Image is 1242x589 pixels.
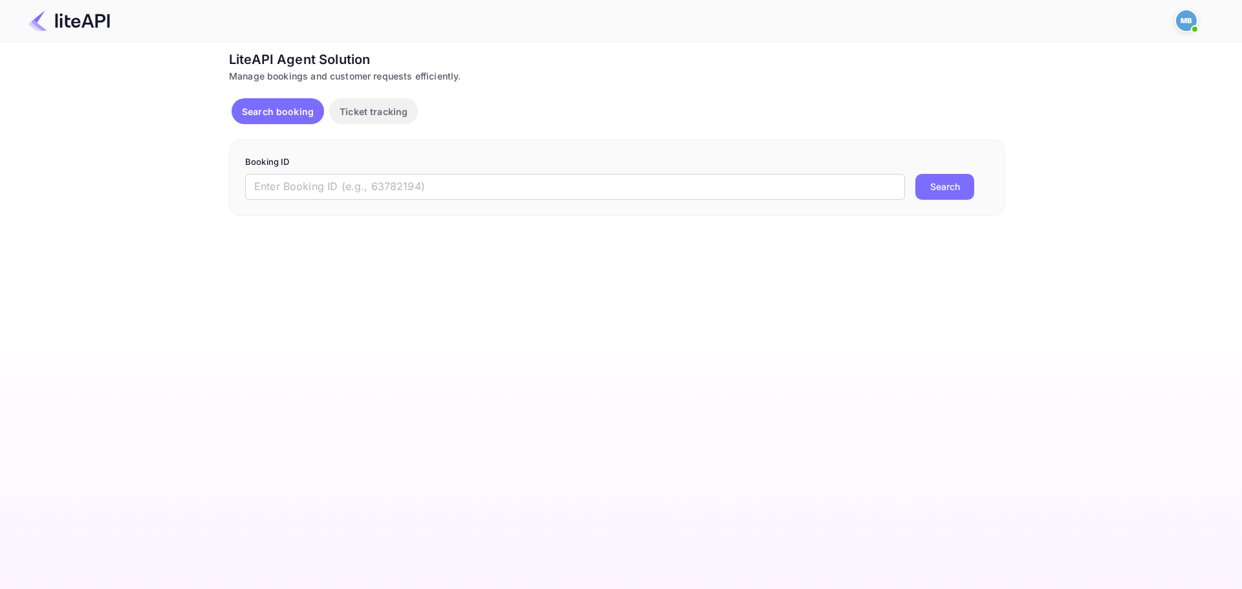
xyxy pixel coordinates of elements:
[229,69,1005,83] div: Manage bookings and customer requests efficiently.
[915,174,974,200] button: Search
[340,105,408,118] p: Ticket tracking
[1176,10,1197,31] img: Mohcine Belkhir
[28,10,110,31] img: LiteAPI Logo
[245,156,989,169] p: Booking ID
[245,174,905,200] input: Enter Booking ID (e.g., 63782194)
[242,105,314,118] p: Search booking
[229,50,1005,69] div: LiteAPI Agent Solution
